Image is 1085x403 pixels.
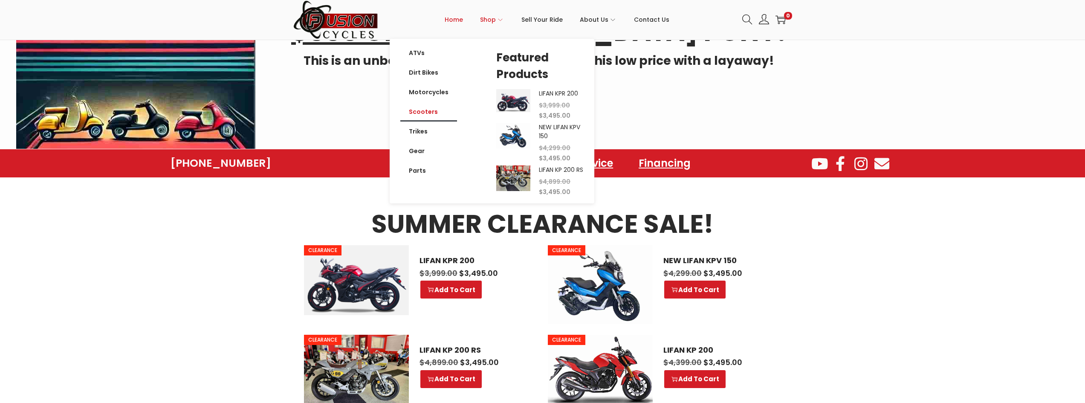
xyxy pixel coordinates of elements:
[304,245,409,315] a: CLEARANCE
[548,245,585,255] span: CLEARANCE
[663,357,702,368] span: 4,399.00
[420,345,527,355] a: LIFAN KP 200 RS
[663,357,668,368] span: $
[703,357,742,368] span: 3,495.00
[664,281,726,299] a: Select options for “NEW LIFAN KPV 150”
[703,268,709,278] span: $
[420,268,457,278] span: 3,999.00
[539,101,543,110] span: $
[420,357,425,368] span: $
[459,268,498,278] span: 3,495.00
[400,82,457,102] a: Motorcycles
[539,165,583,174] a: LIFAN KP 200 RS
[304,245,409,315] img: LIFAN KPR 200
[663,345,770,355] a: LIFAN KP 200
[445,0,463,39] a: Home
[521,9,563,30] span: Sell Your Ride
[548,335,585,345] span: CLEARANCE
[539,144,543,152] span: $
[400,63,457,82] a: Dirt Bikes
[539,123,580,140] a: NEW LIFAN KPV 150
[420,268,425,278] span: $
[420,357,458,368] span: 4,899.00
[304,335,341,345] span: CLEARANCE
[382,154,454,173] a: Showroom
[539,101,570,110] span: 3,999.00
[460,357,499,368] span: 3,495.00
[400,161,457,180] a: Parts
[567,154,622,173] a: Service
[400,43,457,180] nav: Menu
[703,268,742,278] span: 3,495.00
[420,256,527,265] a: LIFAN KPR 200
[539,154,570,162] span: 3,495.00
[539,111,543,120] span: $
[496,89,530,112] img: Product Image
[304,245,341,255] span: CLEARANCE
[460,357,465,368] span: $
[539,177,543,186] span: $
[663,268,702,278] span: 4,299.00
[521,0,563,39] a: Sell Your Ride
[539,154,543,162] span: $
[634,9,669,30] span: Contact Us
[480,0,504,39] a: Shop
[400,122,457,141] a: Trikes
[775,14,786,25] a: 0
[400,102,457,122] a: Scooters
[548,245,653,324] img: NEW LIFAN KPV 150
[459,268,464,278] span: $
[634,0,669,39] a: Contact Us
[663,268,668,278] span: $
[420,281,482,299] a: Select options for “LIFAN KPR 200”
[539,177,570,186] span: 4,899.00
[580,9,608,30] span: About Us
[539,144,570,152] span: 4,299.00
[275,53,802,68] h4: This is an unbeatable deal, buy now or lock in this low price with a layaway!
[580,0,617,39] a: About Us
[496,165,530,191] img: Product Image
[400,43,457,63] a: ATVs
[400,141,457,161] a: Gear
[304,212,781,237] h3: SUMMER CLEARANCE SALE!
[548,245,653,324] a: CLEARANCE
[171,157,271,169] a: [PHONE_NUMBER]
[539,188,543,196] span: $
[539,188,570,196] span: 3,495.00
[496,123,530,148] img: Product Image
[480,9,496,30] span: Shop
[664,370,726,388] a: Select options for “LIFAN KP 200”
[703,357,709,368] span: $
[445,9,463,30] span: Home
[539,111,570,120] span: 3,495.00
[382,154,699,173] nav: Menu
[663,256,770,265] a: NEW LIFAN KPV 150
[420,370,482,388] a: Select options for “LIFAN KP 200 RS”
[539,89,578,98] a: LIFAN KPR 200
[630,154,699,173] a: Financing
[496,49,584,83] h5: Featured Products
[379,0,736,39] nav: Primary navigation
